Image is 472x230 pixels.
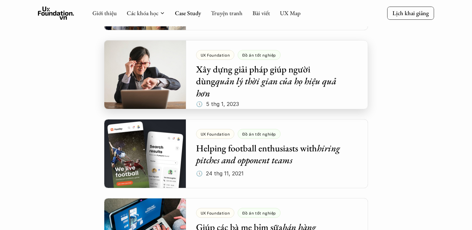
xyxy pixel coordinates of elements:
[387,7,434,19] a: Lịch khai giảng
[211,9,243,17] a: Truyện tranh
[280,9,301,17] a: UX Map
[392,9,429,17] p: Lịch khai giảng
[175,9,201,17] a: Case Study
[104,40,368,109] a: UX FoundationĐồ án tốt nghiệpXây dựng giải pháp giúp người dùngquản lý thời gian của họ hiệu quả ...
[92,9,117,17] a: Giới thiệu
[127,9,158,17] a: Các khóa học
[253,9,270,17] a: Bài viết
[104,119,368,188] a: UX FoundationĐồ án tốt nghiệpHelping football enthusiasts withhiring pitches and opponent teams🕔 ...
